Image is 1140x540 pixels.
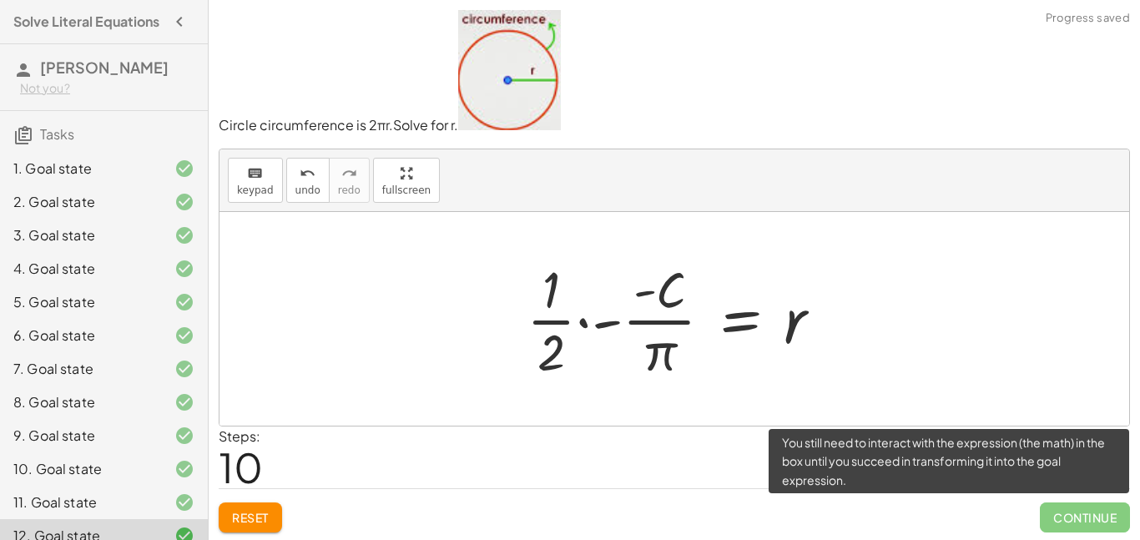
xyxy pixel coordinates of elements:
[13,492,148,512] div: 11. Goal state
[382,184,431,196] span: fullscreen
[377,116,393,134] span: πr.
[228,158,283,203] button: keyboardkeypad
[174,192,194,212] i: Task finished and correct.
[174,159,194,179] i: Task finished and correct.
[295,184,320,196] span: undo
[174,359,194,379] i: Task finished and correct.
[174,392,194,412] i: Task finished and correct.
[13,359,148,379] div: 7. Goal state
[1046,10,1130,27] span: Progress saved
[13,392,148,412] div: 8. Goal state
[338,184,361,196] span: redo
[13,12,159,32] h4: Solve Literal Equations
[20,80,194,97] div: Not you?
[174,459,194,479] i: Task finished and correct.
[458,10,561,130] img: 09d089ecc8f020515f646cb76a488ac666b764732d231d15bd8bbc671df05451.png
[13,326,148,346] div: 6. Goal state
[341,164,357,184] i: redo
[237,184,274,196] span: keypad
[13,159,148,179] div: 1. Goal state
[219,427,260,445] label: Steps:
[13,192,148,212] div: 2. Goal state
[13,225,148,245] div: 3. Goal state
[13,459,148,479] div: 10. Goal state
[174,292,194,312] i: Task finished and correct.
[247,164,263,184] i: keyboard
[219,442,263,492] span: 10
[300,164,315,184] i: undo
[174,225,194,245] i: Task finished and correct.
[232,510,269,525] span: Reset
[219,502,282,532] button: Reset
[13,259,148,279] div: 4. Goal state
[40,58,169,77] span: [PERSON_NAME]
[286,158,330,203] button: undoundo
[329,158,370,203] button: redoredo
[40,125,74,143] span: Tasks
[174,492,194,512] i: Task finished and correct.
[174,259,194,279] i: Task finished and correct.
[13,292,148,312] div: 5. Goal state
[174,426,194,446] i: Task finished and correct.
[373,158,440,203] button: fullscreen
[13,426,148,446] div: 9. Goal state
[219,10,1130,135] p: Circle circumference is 2 Solve for r.
[174,326,194,346] i: Task finished and correct.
